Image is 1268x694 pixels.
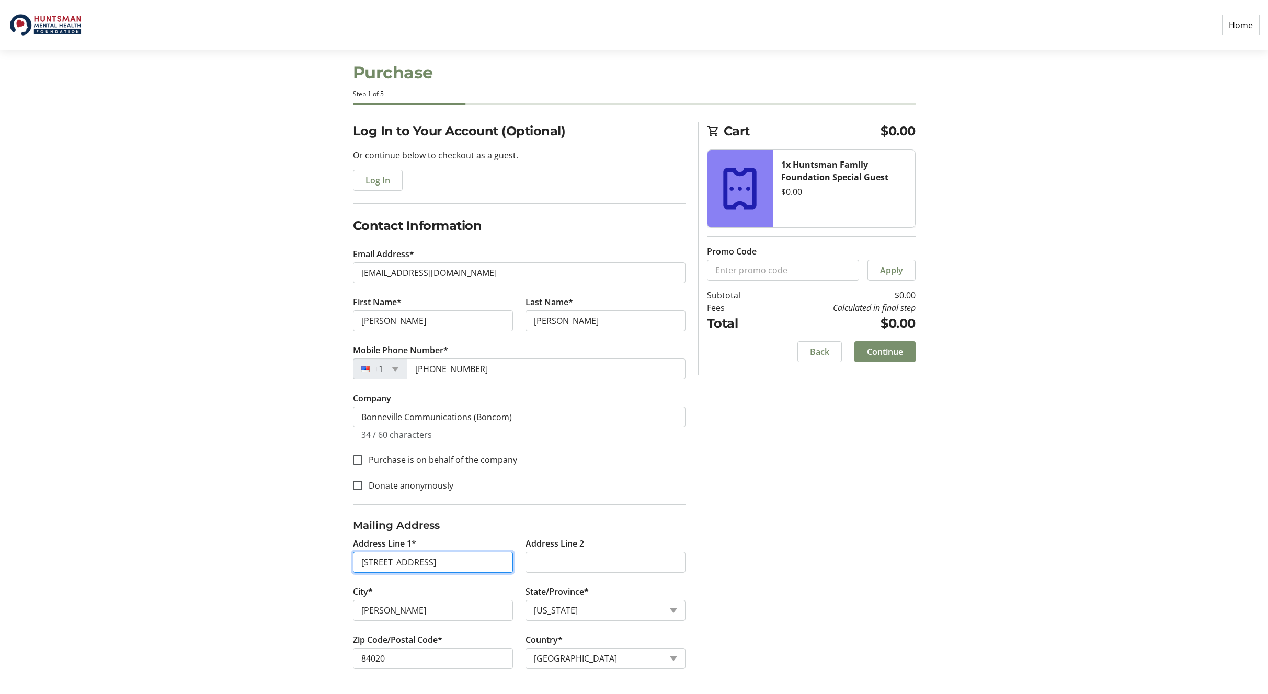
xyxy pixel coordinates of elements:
label: Zip Code/Postal Code* [353,633,442,646]
label: Address Line 1* [353,537,416,550]
img: Huntsman Mental Health Foundation's Logo [8,4,83,46]
td: Subtotal [707,289,767,302]
button: Apply [867,260,916,281]
input: Address [353,552,513,573]
span: $0.00 [881,122,916,141]
td: $0.00 [767,289,916,302]
div: Step 1 of 5 [353,89,916,99]
label: Promo Code [707,245,757,258]
label: Country* [526,633,563,646]
span: Log In [365,174,390,187]
h2: Log In to Your Account (Optional) [353,122,686,141]
span: Cart [724,122,881,141]
label: Donate anonymously [362,479,453,492]
button: Log In [353,170,403,191]
td: Calculated in final step [767,302,916,314]
label: Mobile Phone Number* [353,344,448,356]
input: City [353,600,513,621]
label: Last Name* [526,296,573,308]
tr-character-limit: 34 / 60 characters [361,429,432,441]
strong: 1x Huntsman Family Foundation Special Guest [781,159,888,183]
td: Fees [707,302,767,314]
h2: Contact Information [353,216,686,235]
span: Apply [880,264,903,276]
label: Company [353,392,391,404]
label: City* [353,585,373,598]
input: Zip or Postal Code [353,648,513,669]
input: (201) 555-0123 [407,358,686,379]
a: Home [1222,15,1260,35]
button: Back [797,341,842,362]
label: Email Address* [353,248,414,260]
label: Address Line 2 [526,537,584,550]
td: Total [707,314,767,333]
h3: Mailing Address [353,517,686,533]
h1: Purchase [353,60,916,85]
td: $0.00 [767,314,916,333]
label: First Name* [353,296,402,308]
button: Continue [854,341,916,362]
div: $0.00 [781,186,907,198]
input: Enter promo code [707,260,859,281]
label: Purchase is on behalf of the company [362,454,517,466]
label: State/Province* [526,585,589,598]
p: Or continue below to checkout as a guest. [353,149,686,161]
span: Back [810,345,829,358]
span: Continue [867,345,903,358]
